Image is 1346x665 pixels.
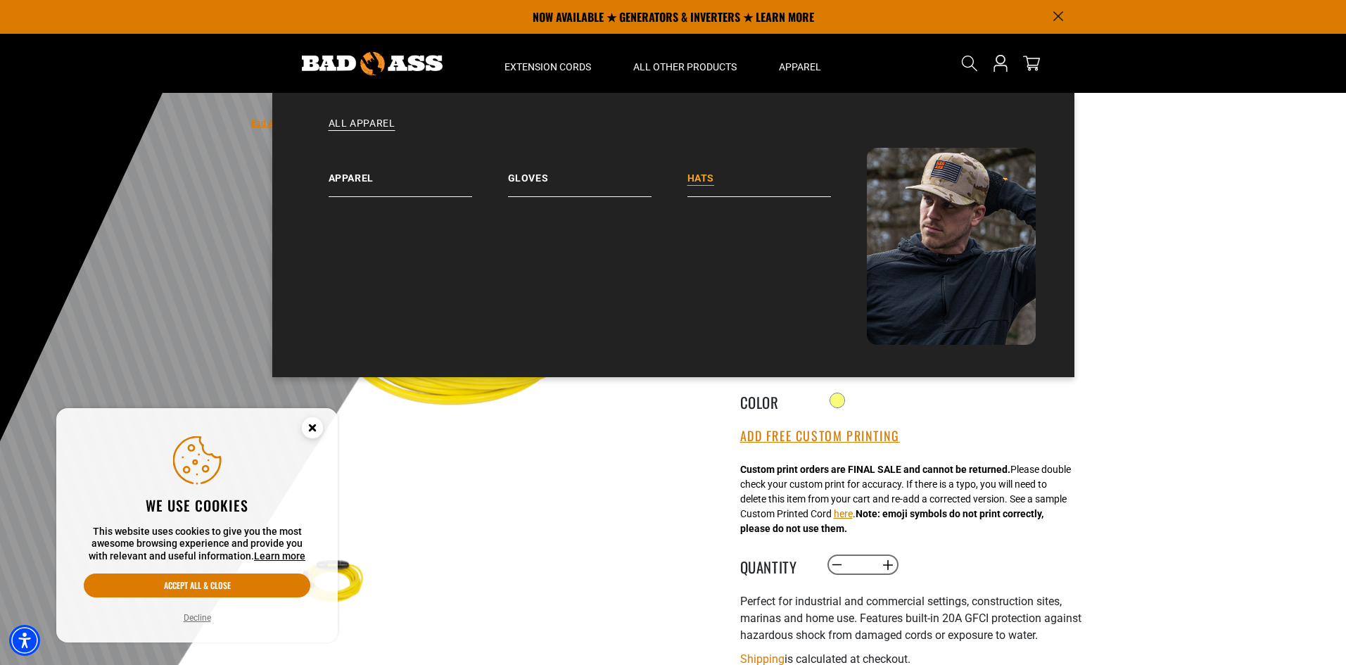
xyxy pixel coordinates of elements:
[504,61,591,73] span: Extension Cords
[287,408,338,452] button: Close this option
[989,34,1012,93] a: Open this option
[867,148,1036,345] img: Bad Ass Extension Cords
[687,148,867,197] a: Hats
[56,408,338,643] aside: Cookie Consent
[740,595,1081,642] span: Perfect for industrial and commercial settings, construction sites, marinas and home use. Feature...
[740,429,900,444] button: Add Free Custom Printing
[251,114,542,131] nav: breadcrumbs
[1020,55,1043,72] a: cart
[84,526,310,563] p: This website uses cookies to give you the most awesome browsing experience and provide you with r...
[9,625,40,656] div: Accessibility Menu
[84,574,310,597] button: Accept all & close
[612,34,758,93] summary: All Other Products
[740,508,1043,534] strong: Note: emoji symbols do not print correctly, please do not use them.
[740,391,811,410] legend: Color
[329,148,508,197] a: Apparel
[179,611,215,625] button: Decline
[740,556,811,574] label: Quantity
[740,462,1071,536] div: Please double check your custom print for accuracy. If there is a typo, you will need to delete t...
[300,117,1046,148] a: All Apparel
[84,496,310,514] h2: We use cookies
[758,34,842,93] summary: Apparel
[740,464,1010,475] strong: Custom print orders are FINAL SALE and cannot be returned.
[958,52,981,75] summary: Search
[254,550,305,562] a: This website uses cookies to give you the most awesome browsing experience and provide you with r...
[779,61,821,73] span: Apparel
[633,61,737,73] span: All Other Products
[302,52,443,75] img: Bad Ass Extension Cords
[834,507,853,521] button: here
[483,34,612,93] summary: Extension Cords
[251,118,346,128] a: Bad Ass Extension Cords
[508,148,687,197] a: Gloves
